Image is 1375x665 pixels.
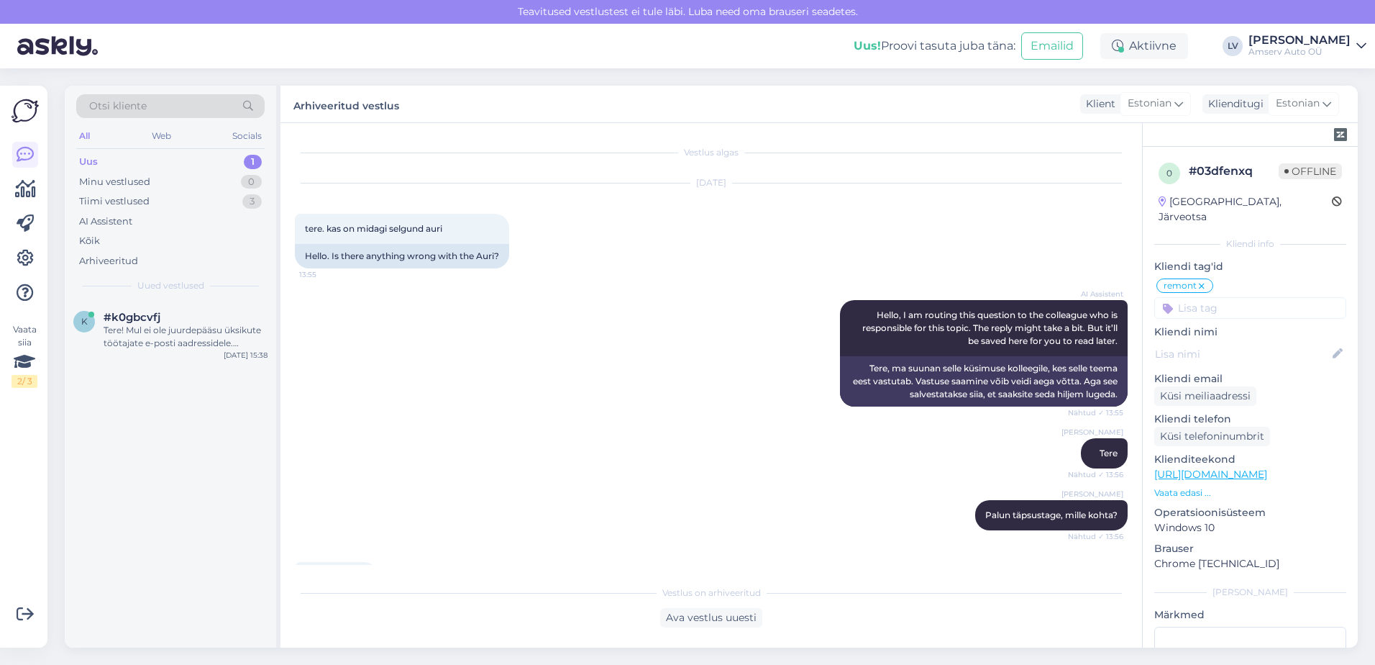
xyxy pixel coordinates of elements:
div: Amserv Auto OÜ [1248,46,1351,58]
a: [PERSON_NAME]Amserv Auto OÜ [1248,35,1366,58]
div: [PERSON_NAME] [1154,586,1346,599]
p: Kliendi tag'id [1154,259,1346,274]
div: # 03dfenxq [1189,163,1279,180]
span: Estonian [1276,96,1320,112]
span: k [81,316,88,327]
div: Minu vestlused [79,175,150,189]
input: Lisa nimi [1155,346,1330,362]
span: Palun täpsustage, mille kohta? [985,510,1118,520]
button: Emailid [1021,32,1083,60]
span: Nähtud ✓ 13:56 [1068,531,1123,542]
p: Windows 10 [1154,520,1346,535]
div: Küsi telefoninumbrit [1154,427,1270,446]
div: Tere! Mul ei ole juurdepääsu üksikute töötajate e-posti aadressidele. Edastan teie päringu kollee... [104,324,268,350]
div: Tiimi vestlused [79,194,150,209]
span: 13:55 [299,269,353,280]
div: Klient [1080,96,1115,112]
div: 2 / 3 [12,375,37,388]
div: Kliendi info [1154,237,1346,250]
p: Märkmed [1154,607,1346,623]
span: 0 [1166,168,1172,178]
span: remont [1164,281,1197,290]
label: Arhiveeritud vestlus [293,94,399,114]
p: Chrome [TECHNICAL_ID] [1154,556,1346,571]
span: Hello, I am routing this question to the colleague who is responsible for this topic. The reply m... [862,309,1120,346]
span: Tere [1100,448,1118,458]
span: [PERSON_NAME] [1061,489,1123,499]
div: Küsi meiliaadressi [1154,386,1256,406]
div: Vestlus algas [295,146,1128,159]
span: Vestlus on arhiveeritud [662,587,761,600]
div: 3 [242,194,262,209]
span: [PERSON_NAME] [1061,427,1123,438]
div: Vaata siia [12,323,37,388]
div: AI Assistent [79,214,132,229]
div: Uus [79,155,98,169]
span: Nähtud ✓ 13:56 [1068,469,1123,480]
img: Askly Logo [12,97,39,125]
span: #k0gbcvfj [104,311,160,324]
a: [URL][DOMAIN_NAME] [1154,468,1267,481]
input: Lisa tag [1154,297,1346,319]
span: Offline [1279,163,1342,179]
p: Brauser [1154,541,1346,556]
div: Klienditugi [1202,96,1264,112]
div: Web [149,127,174,145]
span: Estonian [1128,96,1171,112]
div: Tere, ma suunan selle küsimuse kolleegile, kes selle teema eest vastutab. Vastuse saamine võib ve... [840,356,1128,407]
div: [DATE] 15:38 [224,350,268,361]
div: [PERSON_NAME] [1248,35,1351,46]
img: zendesk [1334,128,1347,141]
div: Proovi tasuta juba täna: [854,37,1015,55]
p: Vaata edasi ... [1154,487,1346,499]
div: LV [1223,36,1243,56]
div: [GEOGRAPHIC_DATA], Järveotsa [1159,194,1332,225]
span: Nähtud ✓ 13:55 [1068,407,1123,418]
span: Uued vestlused [137,279,204,292]
span: tere. kas on midagi selgund auri [305,223,442,234]
div: Ava vestlus uuesti [660,608,762,628]
div: Aktiivne [1100,33,1188,59]
div: All [76,127,93,145]
div: Hello. Is there anything wrong with the Auri? [295,244,509,268]
span: Otsi kliente [89,99,147,114]
p: Operatsioonisüsteem [1154,505,1346,520]
p: Klienditeekond [1154,452,1346,467]
p: Kliendi email [1154,371,1346,386]
p: Kliendi telefon [1154,412,1346,427]
div: Arhiveeritud [79,254,138,268]
p: Kliendi nimi [1154,325,1346,340]
div: 1 [244,155,262,169]
div: 0 [241,175,262,189]
div: Kõik [79,234,100,248]
div: [DATE] [295,176,1128,189]
span: AI Assistent [1069,289,1123,299]
b: Uus! [854,39,881,53]
div: Socials [229,127,265,145]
